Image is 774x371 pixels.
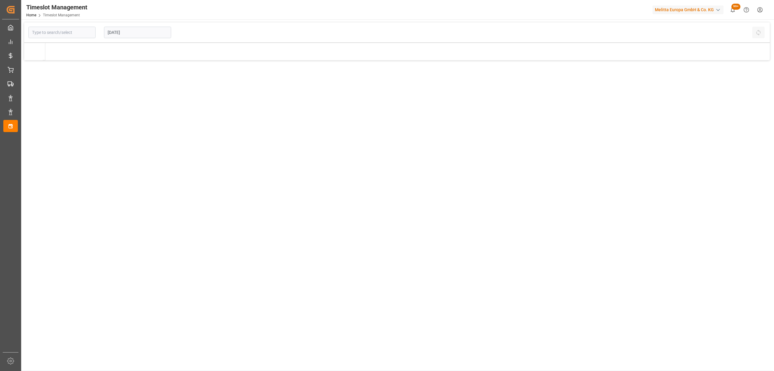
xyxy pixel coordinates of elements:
[26,3,87,12] div: Timeslot Management
[26,13,36,17] a: Home
[652,5,724,14] div: Melitta Europa GmbH & Co. KG
[740,3,753,17] button: Help Center
[28,27,96,38] input: Type to search/select
[104,27,171,38] input: DD-MM-YYYY
[726,3,740,17] button: show 100 new notifications
[731,4,740,10] span: 99+
[652,4,726,15] button: Melitta Europa GmbH & Co. KG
